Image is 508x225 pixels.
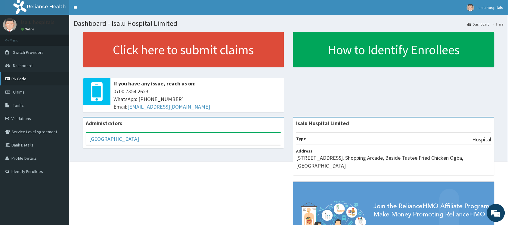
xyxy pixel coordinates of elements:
[74,20,503,27] h1: Dashboard - Isalu Hospital Limited
[296,120,349,127] strong: Isalu Hospital Limited
[296,148,312,154] b: Address
[13,103,24,108] span: Tariffs
[478,5,503,10] span: isalu hospitals
[21,27,36,31] a: Online
[113,88,281,111] span: 0700 7354 2623 WhatsApp: [PHONE_NUMBER] Email:
[13,89,25,95] span: Claims
[293,32,494,67] a: How to Identify Enrollees
[113,80,196,87] b: If you have any issue, reach us on:
[491,22,503,27] li: Here
[3,18,17,32] img: User Image
[467,4,474,11] img: User Image
[21,20,54,25] p: isalu hospitals
[296,136,306,141] b: Type
[89,135,139,142] a: [GEOGRAPHIC_DATA]
[13,63,33,68] span: Dashboard
[296,154,491,169] p: [STREET_ADDRESS]. Shopping Arcade, Beside Tastee Fried Chicken Ogba, [GEOGRAPHIC_DATA]
[83,32,284,67] a: Click here to submit claims
[13,50,44,55] span: Switch Providers
[127,103,210,110] a: [EMAIL_ADDRESS][DOMAIN_NAME]
[472,136,491,143] p: Hospital
[468,22,490,27] a: Dashboard
[86,120,122,127] b: Administrators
